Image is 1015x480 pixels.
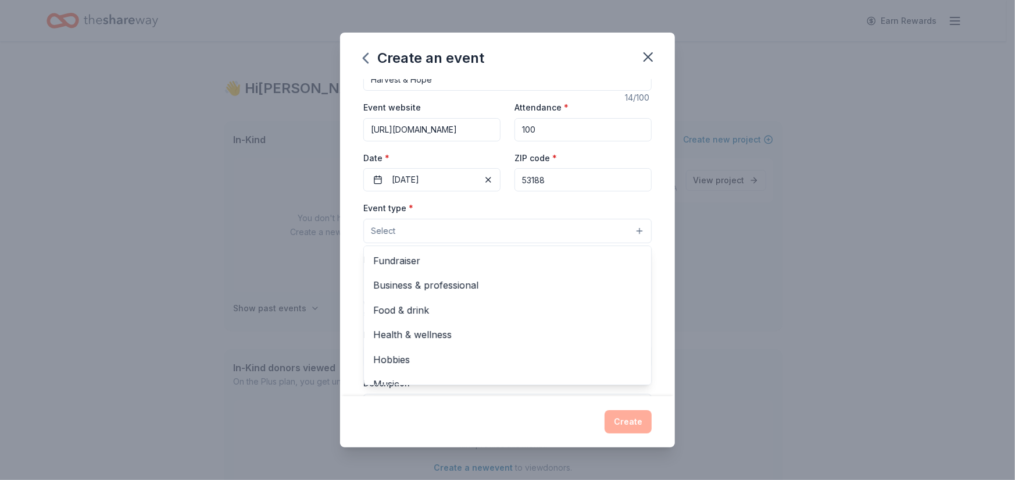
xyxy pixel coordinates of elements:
[363,246,652,385] div: Select
[373,352,642,367] span: Hobbies
[373,376,642,392] span: Music
[373,303,642,318] span: Food & drink
[373,327,642,342] span: Health & wellness
[371,224,395,238] span: Select
[373,253,642,268] span: Fundraiser
[363,219,652,243] button: Select
[373,278,642,293] span: Business & professional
